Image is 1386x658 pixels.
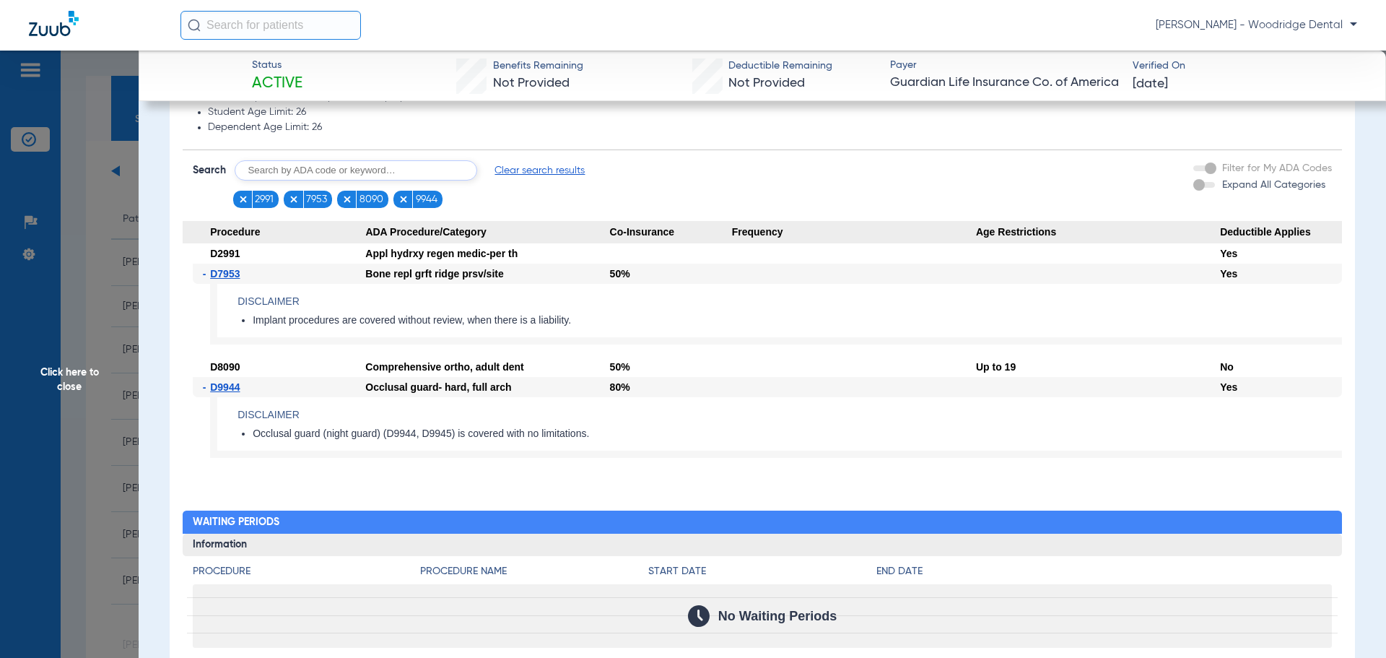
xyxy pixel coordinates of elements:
img: Zuub Logo [29,11,79,36]
span: Frequency [732,221,976,244]
span: Not Provided [493,77,570,90]
li: Implant procedures are covered without review, when there is a liability. [253,314,1342,327]
span: 2991 [255,192,274,207]
img: x.svg [289,194,299,204]
span: Deductible Remaining [728,59,832,74]
div: Bone repl grft ridge prsv/site [365,264,609,284]
h4: Disclaimer [237,294,1342,309]
span: 7953 [306,192,327,207]
span: Not Provided [728,77,805,90]
h4: Disclaimer [237,407,1342,423]
span: D2991 [210,248,240,259]
span: Benefits Remaining [493,59,583,74]
div: Appl hydrxy regen medic-per th [365,243,609,264]
span: [PERSON_NAME] - Woodridge Dental [1156,18,1357,33]
div: 50% [610,264,732,284]
span: [DATE] [1133,75,1168,93]
app-breakdown-title: Procedure [193,564,421,584]
span: - [203,377,211,397]
label: Filter for My ADA Codes [1219,161,1332,176]
span: 8090 [359,192,383,207]
h4: Start Date [648,564,876,579]
h2: Waiting Periods [183,511,1343,534]
app-breakdown-title: End Date [876,564,1332,584]
div: Comprehensive ortho, adult dent [365,357,609,377]
span: Deductible Applies [1220,221,1342,244]
span: Expand All Categories [1222,180,1325,190]
span: D7953 [210,268,240,280]
li: Occlusal guard (night guard) (D9944, D9945) is covered with no limitations. [253,428,1342,441]
span: Verified On [1133,59,1363,74]
span: D9944 [210,381,240,393]
li: Student Age Limit: 26 [208,106,1333,119]
img: x.svg [238,194,248,204]
h4: Procedure [193,564,421,579]
span: Search [193,163,226,178]
app-breakdown-title: Procedure Name [420,564,648,584]
div: 80% [610,377,732,397]
span: No Waiting Periods [718,609,837,623]
div: Yes [1220,243,1342,264]
h4: Procedure Name [420,564,648,579]
span: Guardian Life Insurance Co. of America [890,74,1120,92]
div: Occlusal guard- hard, full arch [365,377,609,397]
img: Calendar [688,605,710,627]
span: Procedure [183,221,366,244]
span: ADA Procedure/Category [365,221,609,244]
div: Yes [1220,264,1342,284]
div: No [1220,357,1342,377]
span: Status [252,58,302,73]
img: x.svg [342,194,352,204]
img: Search Icon [188,19,201,32]
span: - [203,264,211,284]
span: 9944 [416,192,437,207]
div: Up to 19 [976,357,1220,377]
li: Dependent Age Limit: 26 [208,121,1333,134]
input: Search for patients [180,11,361,40]
img: x.svg [398,194,409,204]
span: Payer [890,58,1120,73]
div: Yes [1220,377,1342,397]
span: Clear search results [494,163,585,178]
h3: Information [183,534,1343,557]
div: 50% [610,357,732,377]
span: Active [252,74,302,94]
input: Search by ADA code or keyword… [235,160,477,181]
span: Age Restrictions [976,221,1220,244]
app-breakdown-title: Start Date [648,564,876,584]
span: D8090 [210,361,240,373]
span: Co-Insurance [610,221,732,244]
h4: End Date [876,564,1332,579]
